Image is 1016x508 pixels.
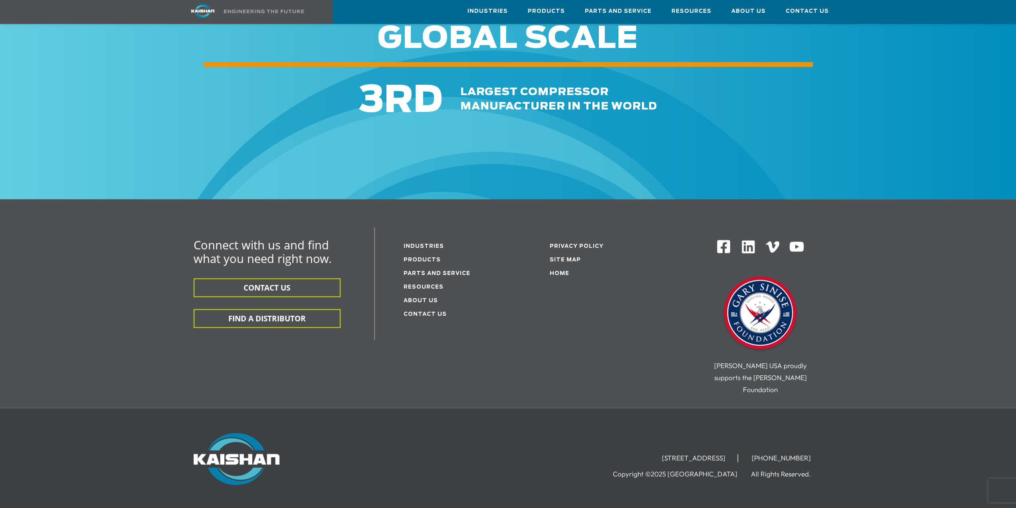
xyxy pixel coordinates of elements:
li: Copyright ©2025 [GEOGRAPHIC_DATA] [613,470,749,478]
span: [PERSON_NAME] USA proudly supports the [PERSON_NAME] Foundation [714,361,806,394]
a: Products [528,0,565,22]
span: Industries [467,7,508,16]
img: Vimeo [766,241,779,253]
a: Contact Us [404,312,447,317]
span: Parts and Service [585,7,652,16]
span: largest compressor manufacturer in the world [460,87,657,112]
li: [STREET_ADDRESS] [650,454,738,462]
a: Resources [671,0,711,22]
span: RD [384,82,443,119]
a: Industries [404,244,444,249]
a: About Us [404,298,438,303]
a: Resources [404,285,444,290]
img: Linkedin [741,239,756,255]
span: 3 [359,82,384,119]
img: Youtube [789,239,804,255]
li: All Rights Reserved. [751,470,823,478]
img: Engineering the future [224,10,304,13]
img: Gary Sinise Foundation [720,274,800,354]
a: Industries [467,0,508,22]
span: Connect with us and find what you need right now. [194,237,332,266]
span: About Us [731,7,766,16]
img: Facebook [716,239,731,254]
span: Resources [671,7,711,16]
li: [PHONE_NUMBER] [740,454,823,462]
a: Privacy Policy [550,244,604,249]
a: About Us [731,0,766,22]
a: Parts and Service [585,0,652,22]
button: CONTACT US [194,278,341,297]
span: Products [528,7,565,16]
img: kaishan logo [173,4,233,18]
a: Products [404,257,441,263]
a: Site Map [550,257,581,263]
a: Contact Us [786,0,829,22]
button: FIND A DISTRIBUTOR [194,309,341,328]
img: Kaishan [194,433,279,485]
a: Home [550,271,569,276]
span: Contact Us [786,7,829,16]
a: Parts and service [404,271,470,276]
